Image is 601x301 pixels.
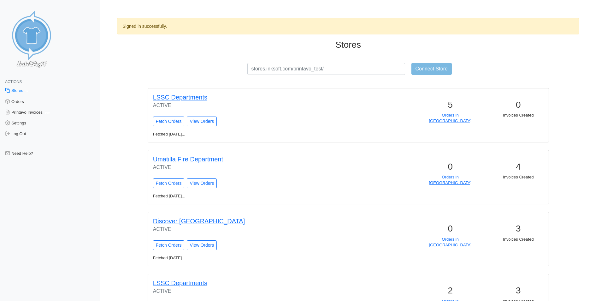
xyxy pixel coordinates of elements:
input: Connect Store [411,63,452,75]
span: 12 [23,88,31,94]
h6: ACTIVE [153,164,339,170]
a: View Orders [187,178,217,188]
a: View Orders [187,117,217,126]
h3: 5 [420,99,480,110]
p: Invoices Created [488,112,549,118]
p: Fetched [DATE]... [149,131,353,137]
p: Fetched [DATE]... [149,193,353,199]
input: Fetch Orders [153,178,185,188]
a: LSSC Departments [153,94,207,101]
input: stores.inksoft.com/printavo_test/ [247,63,405,75]
a: Orders in [GEOGRAPHIC_DATA] [429,113,472,123]
h3: 0 [488,99,549,110]
input: Fetch Orders [153,117,185,126]
a: Discover [GEOGRAPHIC_DATA] [153,218,245,225]
h3: 3 [488,223,549,234]
p: Fetched [DATE]... [149,255,353,261]
a: View Orders [187,240,217,250]
h3: 0 [420,161,480,172]
span: Actions [5,80,22,84]
div: Signed in successfully. [117,18,579,34]
h3: 2 [420,285,480,296]
a: Umatilla Fire Department [153,156,223,163]
a: LSSC Departments [153,280,207,286]
span: 300 [43,110,52,115]
h3: 0 [420,223,480,234]
h6: ACTIVE [153,102,339,108]
h6: ACTIVE [153,288,339,294]
p: Invoices Created [488,237,549,242]
h3: 4 [488,161,549,172]
p: Invoices Created [488,174,549,180]
a: Orders in [GEOGRAPHIC_DATA] [429,175,472,185]
a: Orders in [GEOGRAPHIC_DATA] [429,237,472,247]
h3: Stores [117,39,579,50]
h3: 3 [488,285,549,296]
h6: ACTIVE [153,226,339,232]
input: Fetch Orders [153,240,185,250]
